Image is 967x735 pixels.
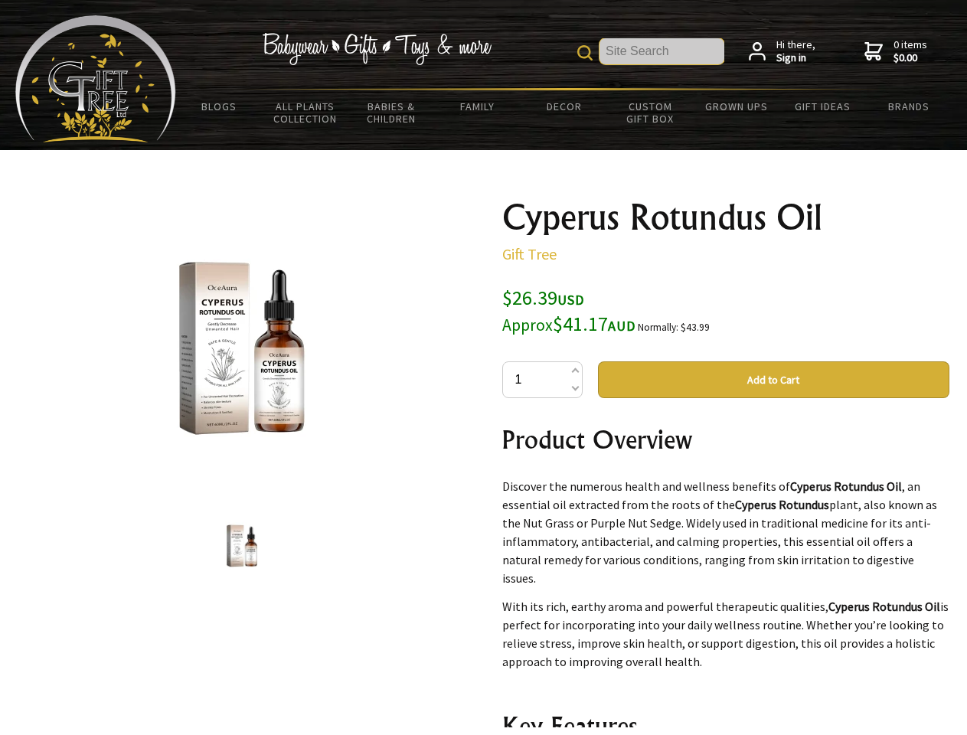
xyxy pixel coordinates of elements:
[502,421,949,458] h2: Product Overview
[123,229,361,468] img: Cyperus Rotundus Oil
[749,38,815,65] a: Hi there,Sign in
[638,321,710,334] small: Normally: $43.99
[866,90,952,122] a: Brands
[213,517,271,575] img: Cyperus Rotundus Oil
[262,33,492,65] img: Babywear - Gifts - Toys & more
[790,479,902,494] strong: Cyperus Rotundus Oil
[776,38,815,65] span: Hi there,
[779,90,866,122] a: Gift Ideas
[176,90,263,122] a: BLOGS
[502,597,949,671] p: With its rich, earthy aroma and powerful therapeutic qualities, is perfect for incorporating into...
[598,361,949,398] button: Add to Cart
[557,291,584,309] span: USD
[893,51,927,65] strong: $0.00
[893,38,927,65] span: 0 items
[776,51,815,65] strong: Sign in
[502,285,635,336] span: $26.39 $41.17
[607,90,694,135] a: Custom Gift Box
[502,244,557,263] a: Gift Tree
[502,477,949,587] p: Discover the numerous health and wellness benefits of , an essential oil extracted from the roots...
[735,497,829,512] strong: Cyperus Rotundus
[608,317,635,335] span: AUD
[693,90,779,122] a: Grown Ups
[15,15,176,142] img: Babyware - Gifts - Toys and more...
[599,38,724,64] input: Site Search
[263,90,349,135] a: All Plants Collection
[435,90,521,122] a: Family
[521,90,607,122] a: Decor
[577,45,593,60] img: product search
[502,199,949,236] h1: Cyperus Rotundus Oil
[864,38,927,65] a: 0 items$0.00
[348,90,435,135] a: Babies & Children
[502,315,553,335] small: Approx
[828,599,940,614] strong: Cyperus Rotundus Oil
